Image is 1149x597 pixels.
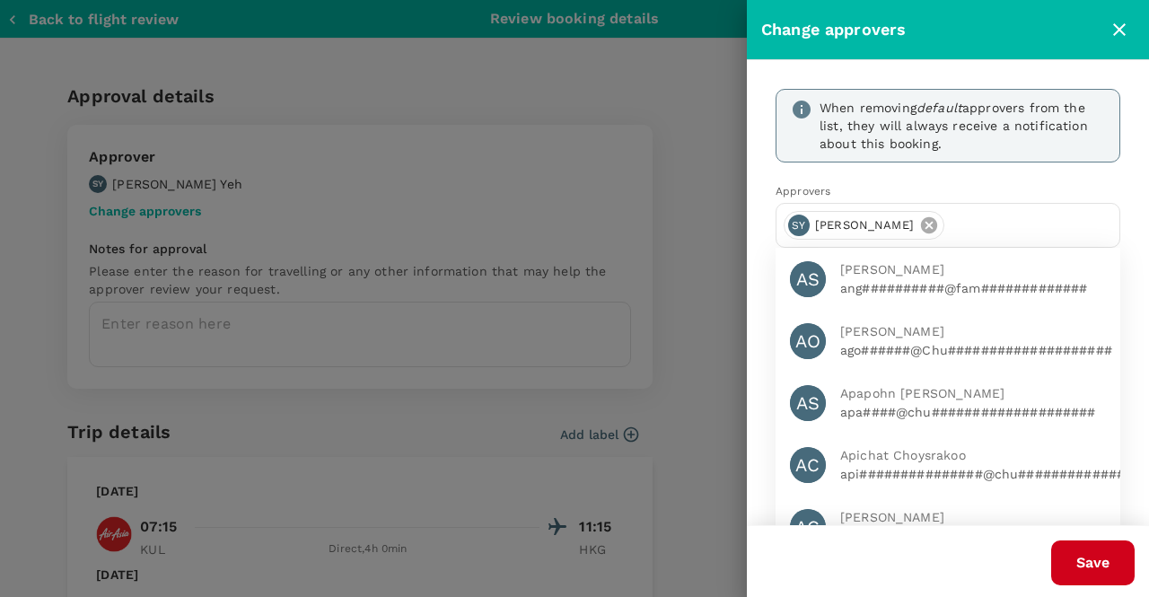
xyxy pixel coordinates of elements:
[840,341,1106,359] p: ago######@Chu####################
[1104,14,1135,45] button: close
[840,322,1106,341] span: [PERSON_NAME]
[840,279,1106,297] p: ang##########@fam#############
[840,508,1106,527] span: [PERSON_NAME]
[776,434,1120,496] div: ACApichat Choysrakooapi###############@chu####################
[840,403,1106,421] p: apa####@chu####################
[840,260,1106,279] span: [PERSON_NAME]
[840,384,1106,403] span: Apapohn [PERSON_NAME]
[790,385,826,421] div: AS
[776,310,1120,372] div: AO[PERSON_NAME]ago######@Chu####################
[917,101,962,115] i: default
[1051,540,1135,585] button: Save
[776,248,1120,310] div: AS[PERSON_NAME]ang##########@fam#############
[776,372,1120,434] div: ASApapohn [PERSON_NAME]apa####@chu####################
[820,99,1105,153] div: When removing approvers from the list, they will always receive a notification about this booking.
[840,465,1106,483] p: api###############@chu####################
[788,215,810,236] div: SY
[784,211,944,240] div: SY[PERSON_NAME]
[804,217,925,234] span: [PERSON_NAME]
[840,446,1106,465] span: Apichat Choysrakoo
[790,261,826,297] div: AS
[776,184,1120,199] p: Approvers
[776,496,1120,557] div: AC[PERSON_NAME]
[790,323,826,359] div: AO
[761,17,1104,43] div: Change approvers
[790,447,826,483] div: AC
[790,509,826,545] div: AC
